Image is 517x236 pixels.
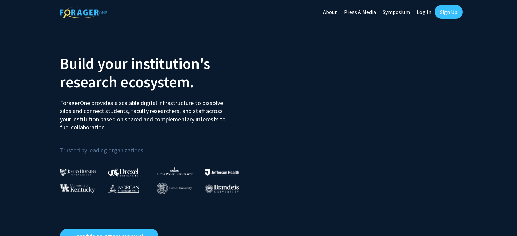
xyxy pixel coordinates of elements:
img: Brandeis University [205,184,239,193]
img: Thomas Jefferson University [205,169,239,176]
img: High Point University [157,167,193,175]
img: Morgan State University [108,184,139,193]
p: Trusted by leading organizations [60,137,254,156]
a: Sign Up [435,5,463,19]
img: University of Kentucky [60,184,95,193]
h2: Build your institution's research ecosystem. [60,54,254,91]
img: Cornell University [157,183,192,194]
p: ForagerOne provides a scalable digital infrastructure to dissolve silos and connect students, fac... [60,94,230,131]
img: ForagerOne Logo [60,6,107,18]
img: Drexel University [108,168,139,176]
img: Johns Hopkins University [60,169,96,176]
